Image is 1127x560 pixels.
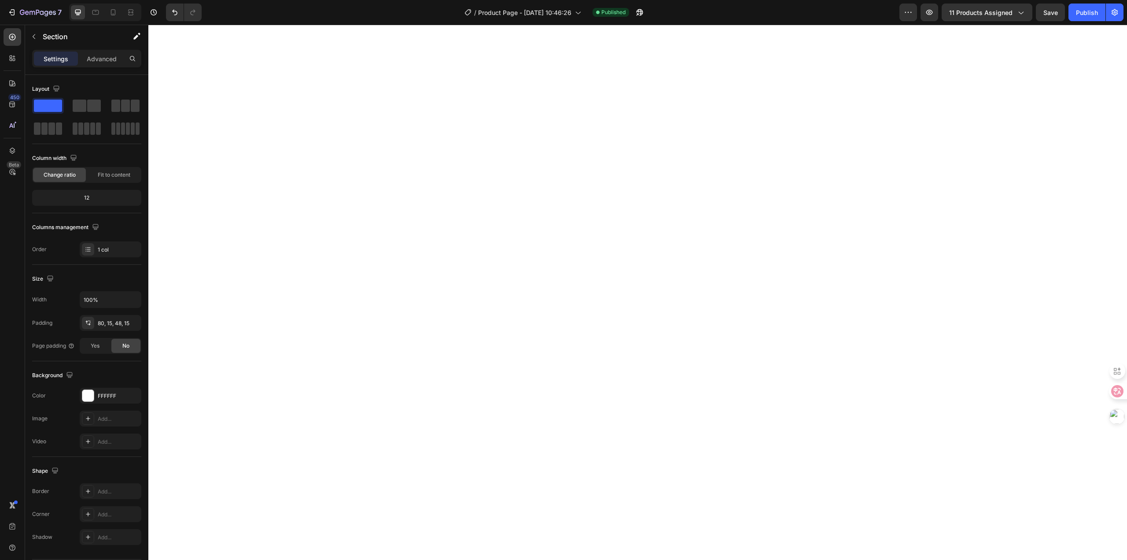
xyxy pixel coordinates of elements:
p: 7 [58,7,62,18]
span: Save [1043,9,1058,16]
button: 7 [4,4,66,21]
span: No [122,342,129,350]
div: Column width [32,152,79,164]
div: Layout [32,83,62,95]
p: Section [43,31,115,42]
div: Add... [98,415,139,423]
span: Change ratio [44,171,76,179]
span: Yes [91,342,99,350]
div: FFFFFF [98,392,139,400]
span: 11 products assigned [949,8,1013,17]
div: 12 [34,192,140,204]
div: 80, 15, 48, 15 [98,319,139,327]
span: / [474,8,476,17]
span: Fit to content [98,171,130,179]
div: Publish [1076,8,1098,17]
div: 1 col [98,246,139,254]
div: Add... [98,438,139,446]
div: Image [32,415,48,423]
p: Settings [44,54,68,63]
div: Beta [7,161,21,168]
button: Publish [1068,4,1105,21]
button: Save [1036,4,1065,21]
div: Undo/Redo [166,4,202,21]
div: Size [32,273,55,285]
div: 450 [8,94,21,101]
iframe: Design area [148,25,1127,560]
span: Product Page - [DATE] 10:46:26 [478,8,571,17]
span: Published [601,8,626,16]
div: Columns management [32,222,101,234]
button: 11 products assigned [942,4,1032,21]
div: Add... [98,488,139,496]
div: Background [32,370,75,382]
div: Add... [98,511,139,519]
div: Shape [32,465,60,477]
div: Shadow [32,533,52,541]
div: Corner [32,510,50,518]
div: Border [32,487,49,495]
div: Video [32,438,46,445]
div: Add... [98,534,139,541]
input: Auto [80,292,141,308]
p: Advanced [87,54,117,63]
div: Order [32,245,47,253]
div: Page padding [32,342,75,350]
div: Padding [32,319,52,327]
div: Width [32,296,47,304]
div: Color [32,392,46,400]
